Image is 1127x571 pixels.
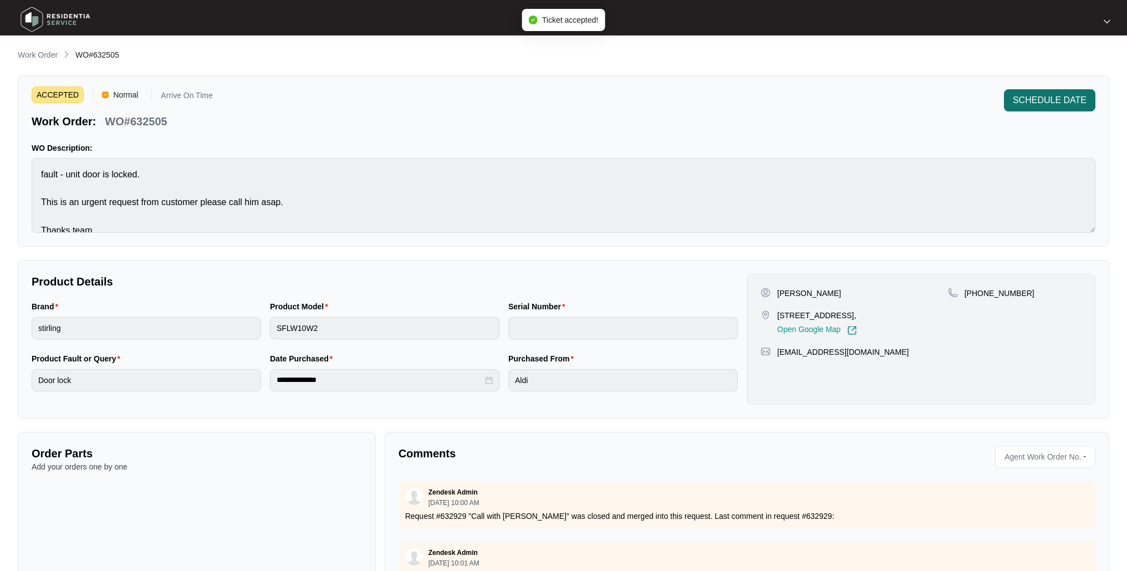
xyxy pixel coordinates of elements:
a: Work Order [16,49,60,62]
p: Work Order [18,49,58,60]
p: Order Parts [32,446,362,461]
p: WO Description: [32,142,1095,154]
p: Zendesk Admin [429,488,478,497]
p: Comments [399,446,740,461]
p: - [1083,448,1090,465]
p: Zendesk Admin [429,548,478,557]
label: Date Purchased [270,353,337,364]
img: Link-External [847,325,857,335]
p: [STREET_ADDRESS], [777,310,857,321]
input: Brand [32,317,261,339]
p: Arrive On Time [161,91,212,103]
input: Serial Number [508,317,738,339]
img: map-pin [761,346,771,356]
label: Product Fault or Query [32,353,125,364]
img: chevron-right [62,50,71,59]
p: [EMAIL_ADDRESS][DOMAIN_NAME] [777,346,909,358]
span: Agent Work Order No. [1000,448,1081,465]
span: Ticket accepted! [542,16,598,24]
label: Purchased From [508,353,578,364]
span: SCHEDULE DATE [1013,94,1087,107]
p: Product Details [32,274,738,289]
label: Serial Number [508,301,569,312]
label: Brand [32,301,63,312]
input: Product Fault or Query [32,369,261,391]
input: Purchased From [508,369,738,391]
p: [DATE] 10:01 AM [429,560,480,567]
a: Open Google Map [777,325,857,335]
span: check-circle [529,16,538,24]
input: Product Model [270,317,499,339]
img: user-pin [761,288,771,298]
p: Work Order: [32,114,96,129]
img: residentia service logo [17,3,94,36]
span: Normal [109,86,142,103]
p: [PERSON_NAME] [777,288,841,299]
textarea: fault - unit door is locked. This is an urgent request from customer please call him asap. Thanks... [32,158,1095,233]
img: dropdown arrow [1104,19,1110,24]
p: WO#632505 [105,114,167,129]
p: [PHONE_NUMBER] [965,288,1034,299]
img: user.svg [406,488,422,505]
img: map-pin [761,310,771,320]
label: Product Model [270,301,333,312]
span: ACCEPTED [32,86,84,103]
button: SCHEDULE DATE [1004,89,1095,111]
p: Add your orders one by one [32,461,362,472]
img: Vercel Logo [102,91,109,98]
span: WO#632505 [75,50,119,59]
input: Date Purchased [277,374,483,386]
img: user.svg [406,549,422,565]
p: [DATE] 10:00 AM [429,499,480,506]
img: map-pin [948,288,958,298]
p: Request #632929 "Call with [PERSON_NAME]" was closed and merged into this request. Last comment i... [405,511,1089,522]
